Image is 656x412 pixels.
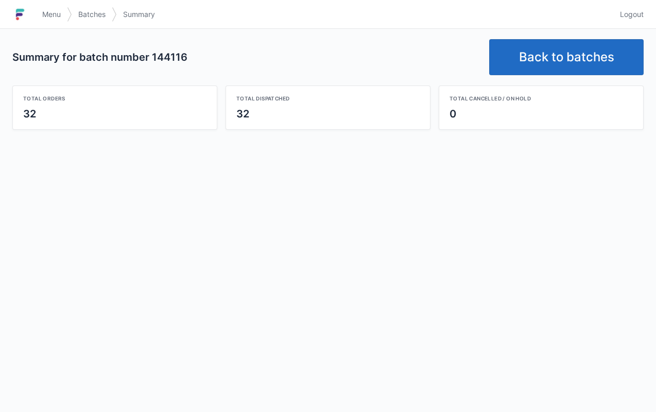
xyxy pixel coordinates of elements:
[117,5,161,24] a: Summary
[236,107,420,121] div: 32
[36,5,67,24] a: Menu
[450,94,633,102] div: Total cancelled / on hold
[23,94,206,102] div: Total orders
[123,9,155,20] span: Summary
[12,50,481,64] h2: Summary for batch number 144116
[67,2,72,27] img: svg>
[12,6,28,23] img: logo-small.jpg
[236,94,420,102] div: Total dispatched
[489,39,644,75] a: Back to batches
[72,5,112,24] a: Batches
[620,9,644,20] span: Logout
[112,2,117,27] img: svg>
[78,9,106,20] span: Batches
[614,5,644,24] a: Logout
[450,107,633,121] div: 0
[23,107,206,121] div: 32
[42,9,61,20] span: Menu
